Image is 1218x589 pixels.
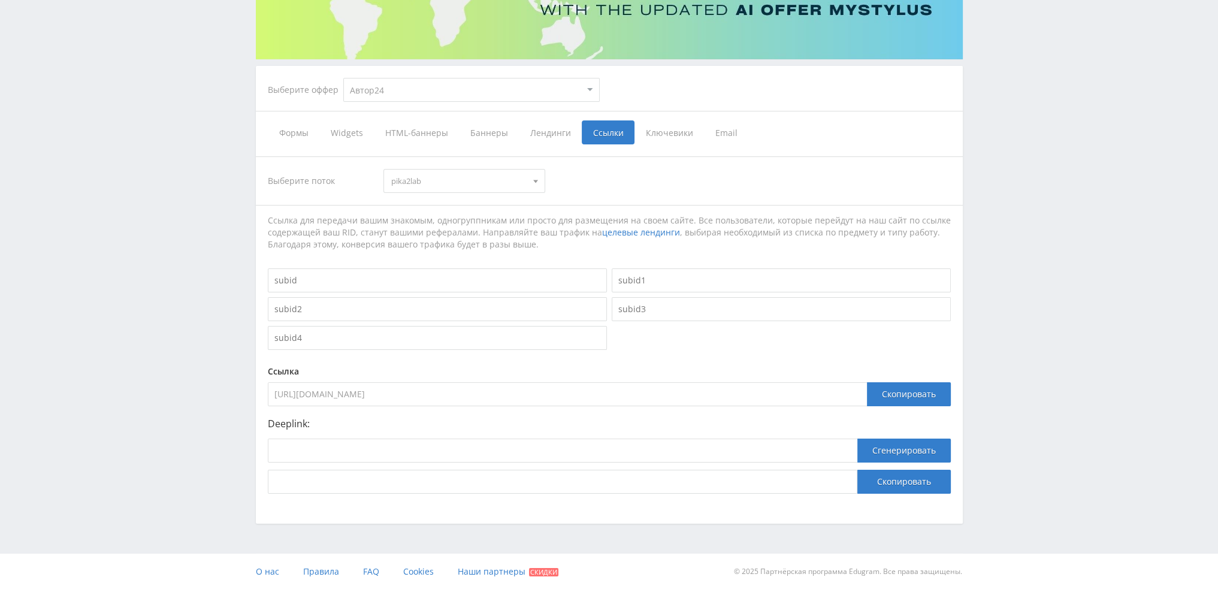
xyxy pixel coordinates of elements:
[612,297,951,321] input: subid3
[268,418,951,429] p: Deeplink:
[303,566,339,577] span: Правила
[459,120,519,144] span: Баннеры
[268,268,607,292] input: subid
[867,382,951,406] div: Скопировать
[458,566,525,577] span: Наши партнеры
[319,120,374,144] span: Widgets
[268,297,607,321] input: subid2
[634,120,704,144] span: Ключевики
[256,566,279,577] span: О нас
[268,120,319,144] span: Формы
[704,120,749,144] span: Email
[391,170,527,192] span: pika2lab
[268,326,607,350] input: subid4
[268,215,951,250] div: Ссылка для передачи вашим знакомым, одногруппникам или просто для размещения на своем сайте. Все ...
[582,120,634,144] span: Ссылки
[602,226,680,238] a: целевые лендинги
[612,268,951,292] input: subid1
[857,470,951,494] button: Скопировать
[529,568,558,576] span: Скидки
[374,120,459,144] span: HTML-баннеры
[857,439,951,463] button: Сгенерировать
[363,566,379,577] span: FAQ
[403,566,434,577] span: Cookies
[268,367,951,376] div: Ссылка
[268,85,343,95] div: Выберите оффер
[519,120,582,144] span: Лендинги
[268,169,372,193] div: Выберите поток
